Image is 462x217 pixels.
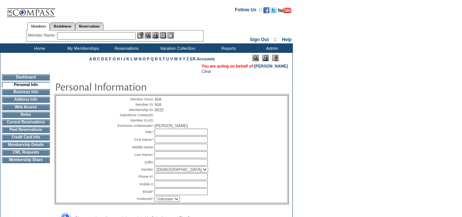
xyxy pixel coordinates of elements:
[116,123,154,128] td: Exclusive Ambassador:
[116,129,154,135] td: Title*:
[89,57,92,61] a: A
[183,57,185,61] a: Y
[130,57,133,61] a: L
[101,57,104,61] a: D
[263,7,269,13] img: Become our fan on Facebook
[167,32,174,38] img: b_calculator.gif
[2,82,50,88] td: Personal Info
[278,9,291,14] a: Subscribe to our YouTube Channel
[113,57,116,61] a: G
[2,89,50,95] td: Business Info
[152,32,159,38] img: Impersonate
[123,57,125,61] a: J
[75,22,104,30] a: Reservations
[235,6,262,15] td: Follow Us ::
[142,57,145,61] a: O
[116,166,154,172] td: Gender:
[127,57,130,61] a: K
[186,57,189,61] a: Z
[97,57,100,61] a: C
[60,43,104,53] td: My Memberships
[170,57,173,61] a: V
[134,57,138,61] a: M
[116,118,154,123] td: Member GUID:
[6,2,56,17] img: Compass Home
[270,7,277,13] img: Follow us on Twitter
[116,196,154,202] td: Preferred*:
[201,64,288,68] span: You are acting on behalf of:
[116,144,154,151] td: Middle Name:
[262,55,269,61] img: Impersonate
[155,123,188,128] span: [PERSON_NAME]
[282,37,292,42] a: Help
[116,97,154,102] td: Member Since:
[145,32,151,38] img: View
[2,119,50,125] td: Current Reservations
[121,57,122,61] a: I
[28,32,57,38] div: Member Name:
[116,108,154,112] td: Membership ID:
[278,8,291,13] img: Subscribe to our YouTube Channel
[105,57,108,61] a: E
[249,43,293,53] td: Admin
[147,43,206,53] td: Vacation Collection
[2,134,50,140] td: Credit Card Info
[2,149,50,155] td: CWL Requests
[116,181,154,188] td: Mobile #:
[155,102,161,107] span: N/A
[117,57,120,61] a: H
[93,57,96,61] a: B
[147,57,149,61] a: P
[201,69,211,74] a: Clear
[116,159,154,166] td: Suffix:
[160,32,166,38] img: Reservations
[155,57,158,61] a: R
[206,43,249,53] td: Reports
[162,57,165,61] a: T
[254,64,288,68] a: [PERSON_NAME]
[109,57,111,61] a: F
[55,79,206,94] img: pgTtlPersonalInfo.gif
[139,57,142,61] a: N
[2,142,50,148] td: Membership Details
[272,55,278,61] img: Log Concern/Member Elevation
[179,57,182,61] a: X
[155,97,161,102] span: N/A
[137,32,144,38] img: b_edit.gif
[2,97,50,103] td: Address Info
[159,57,161,61] a: S
[274,37,277,42] span: ::
[252,55,259,61] img: View Mode
[116,136,154,143] td: First Name*:
[27,22,50,31] a: Members
[155,108,164,112] span: 8632
[2,74,50,80] td: Dashboard
[116,102,154,107] td: Member ID:
[166,57,169,61] a: U
[116,188,154,195] td: Email*:
[190,57,215,61] a: ER Accounts
[263,9,269,14] a: Become our fan on Facebook
[116,151,154,158] td: Last Name*:
[2,157,50,163] td: Membership Share
[270,9,277,14] a: Follow us on Twitter
[2,104,50,110] td: Web Access
[17,43,60,53] td: Home
[104,43,147,53] td: Reservations
[2,127,50,133] td: Past Reservations
[150,57,153,61] a: Q
[116,173,154,180] td: Phone #*:
[2,112,50,118] td: Notes
[250,37,269,42] a: Sign Out
[174,57,178,61] a: W
[116,113,154,117] td: Salesforce ContactID:
[50,22,75,30] a: Residences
